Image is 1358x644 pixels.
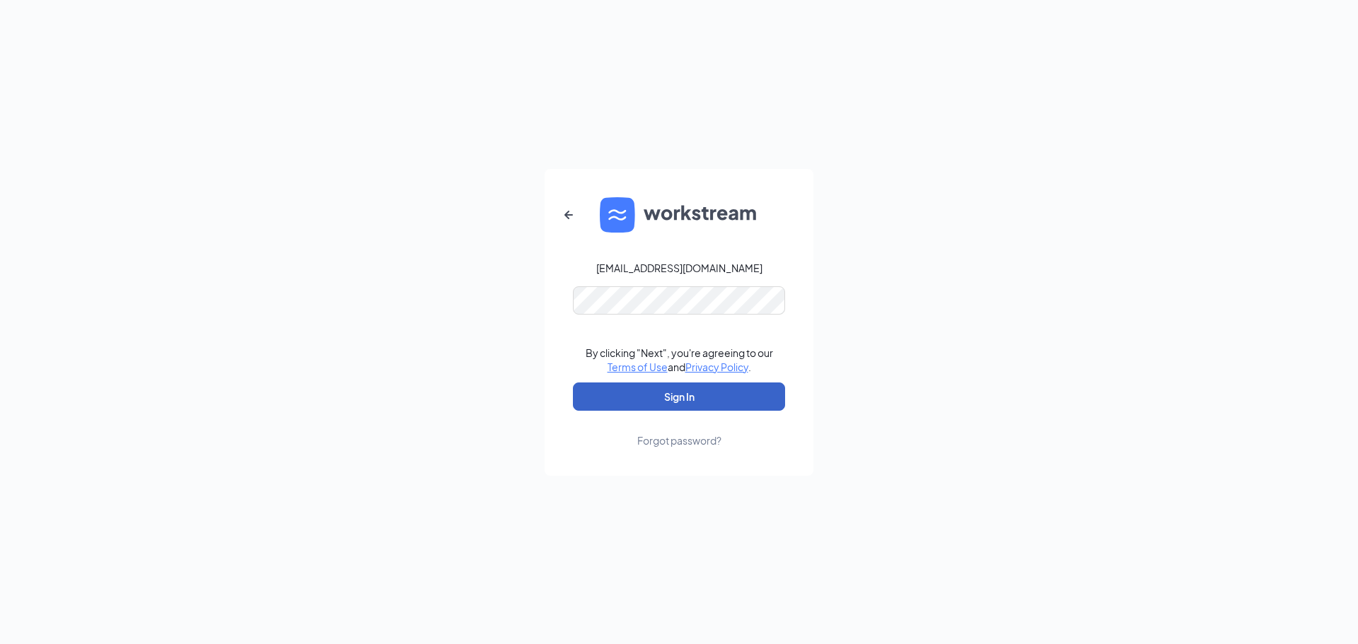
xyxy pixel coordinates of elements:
[596,261,762,275] div: [EMAIL_ADDRESS][DOMAIN_NAME]
[685,361,748,373] a: Privacy Policy
[637,433,721,447] div: Forgot password?
[586,346,773,374] div: By clicking "Next", you're agreeing to our and .
[552,198,586,232] button: ArrowLeftNew
[637,411,721,447] a: Forgot password?
[573,382,785,411] button: Sign In
[560,206,577,223] svg: ArrowLeftNew
[608,361,668,373] a: Terms of Use
[600,197,758,233] img: WS logo and Workstream text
